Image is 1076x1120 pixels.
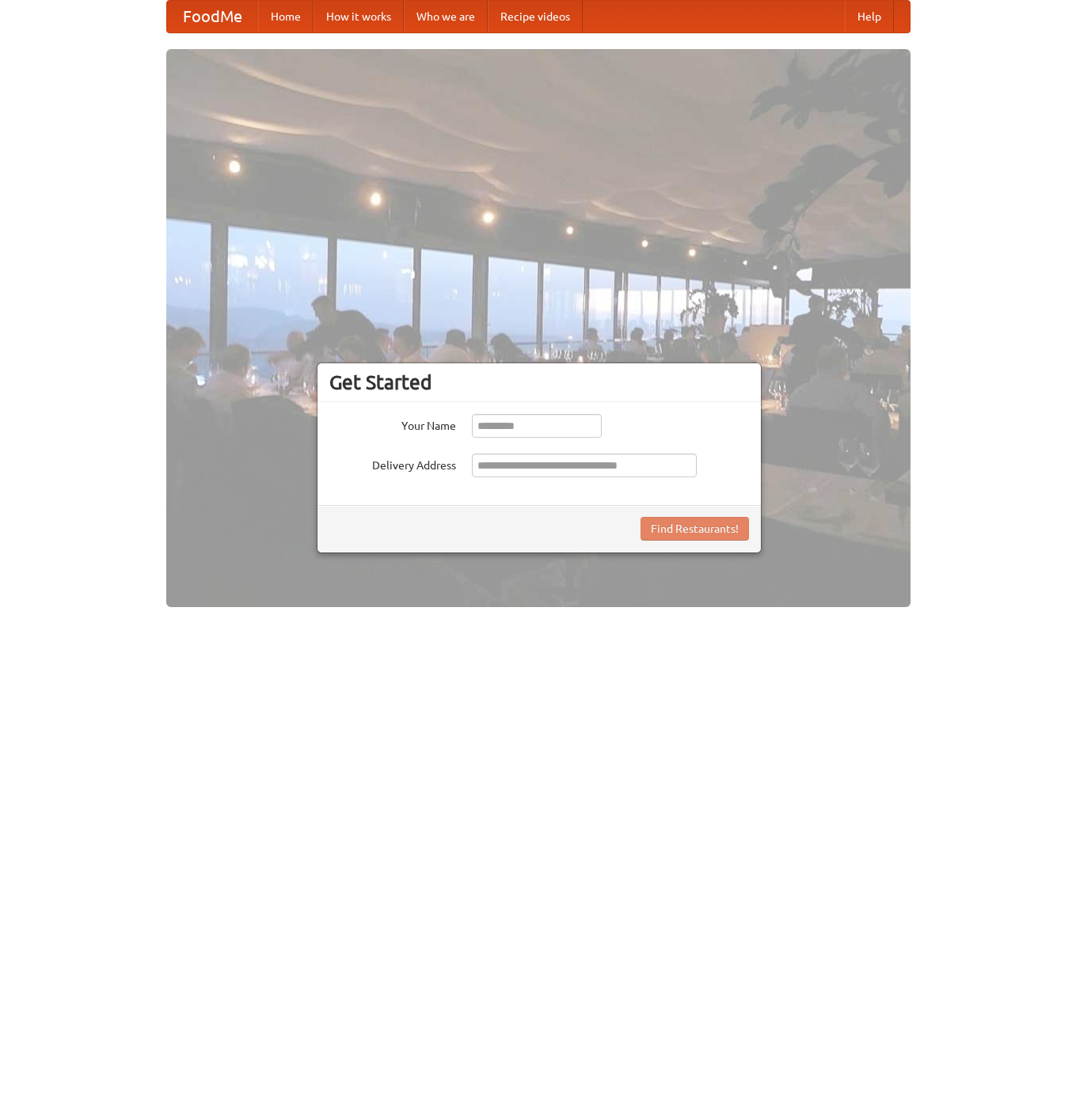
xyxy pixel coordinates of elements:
[329,414,456,434] label: Your Name
[404,1,488,32] a: Who we are
[314,1,404,32] a: How it works
[845,1,894,32] a: Help
[329,454,456,473] label: Delivery Address
[258,1,314,32] a: Home
[641,517,749,541] button: Find Restaurants!
[329,370,749,394] h3: Get Started
[488,1,583,32] a: Recipe videos
[167,1,258,32] a: FoodMe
